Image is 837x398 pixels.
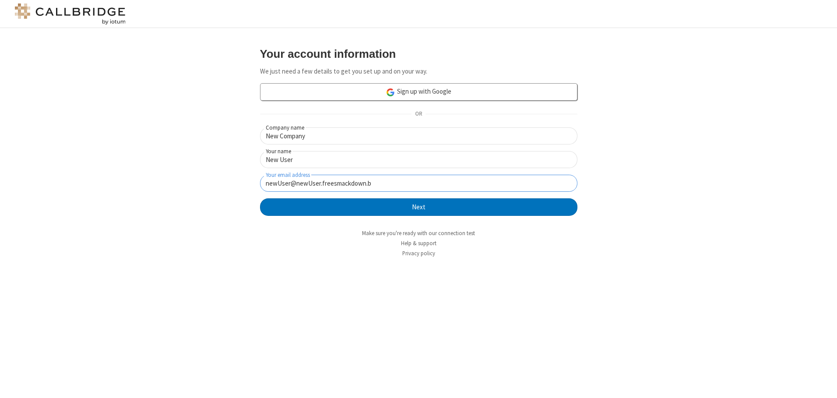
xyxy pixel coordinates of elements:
[260,175,577,192] input: Your email address
[260,67,577,77] p: We just need a few details to get you set up and on your way.
[402,250,435,257] a: Privacy policy
[411,108,426,120] span: OR
[13,4,127,25] img: logo@2x.png
[386,88,395,97] img: google-icon.png
[362,229,475,237] a: Make sure you're ready with our connection test
[260,83,577,101] a: Sign up with Google
[401,240,436,247] a: Help & support
[260,198,577,216] button: Next
[260,151,577,168] input: Your name
[260,48,577,60] h3: Your account information
[260,127,577,144] input: Company name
